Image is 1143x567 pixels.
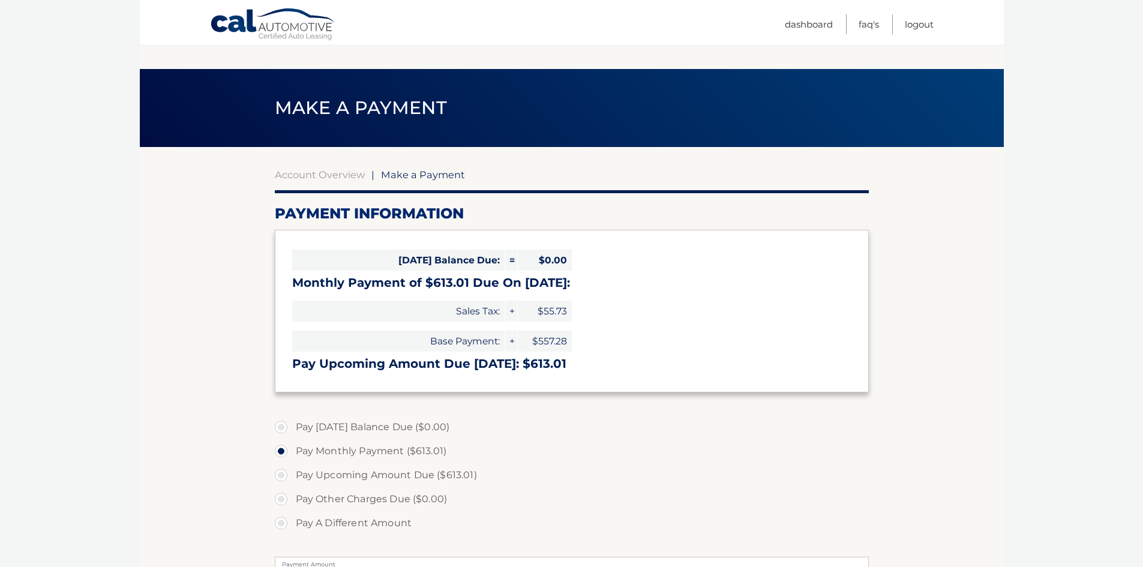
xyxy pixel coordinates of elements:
span: | [371,169,374,181]
a: Account Overview [275,169,365,181]
h3: Monthly Payment of $613.01 Due On [DATE]: [292,275,851,290]
span: Base Payment: [292,331,505,352]
span: Make a Payment [381,169,465,181]
span: Make a Payment [275,97,447,119]
a: Dashboard [785,14,833,34]
a: Cal Automotive [210,8,336,43]
label: Pay Other Charges Due ($0.00) [275,487,869,511]
label: Pay Upcoming Amount Due ($613.01) [275,463,869,487]
span: [DATE] Balance Due: [292,250,505,271]
span: $0.00 [518,250,572,271]
h2: Payment Information [275,205,869,223]
a: Logout [905,14,934,34]
span: $557.28 [518,331,572,352]
a: FAQ's [859,14,879,34]
span: = [505,250,517,271]
span: + [505,301,517,322]
label: Payment Amount [275,557,869,566]
span: Sales Tax: [292,301,505,322]
span: $55.73 [518,301,572,322]
label: Pay [DATE] Balance Due ($0.00) [275,415,869,439]
label: Pay A Different Amount [275,511,869,535]
label: Pay Monthly Payment ($613.01) [275,439,869,463]
span: + [505,331,517,352]
h3: Pay Upcoming Amount Due [DATE]: $613.01 [292,356,851,371]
